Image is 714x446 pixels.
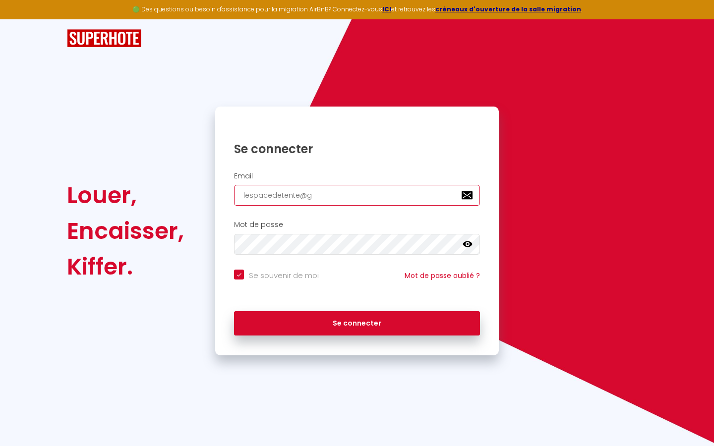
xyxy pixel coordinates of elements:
[435,5,581,13] a: créneaux d'ouverture de la salle migration
[234,221,480,229] h2: Mot de passe
[234,172,480,180] h2: Email
[234,185,480,206] input: Ton Email
[234,141,480,157] h1: Se connecter
[405,271,480,280] a: Mot de passe oublié ?
[8,4,38,34] button: Ouvrir le widget de chat LiveChat
[67,29,141,48] img: SuperHote logo
[67,249,184,284] div: Kiffer.
[67,213,184,249] div: Encaisser,
[67,177,184,213] div: Louer,
[382,5,391,13] a: ICI
[234,311,480,336] button: Se connecter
